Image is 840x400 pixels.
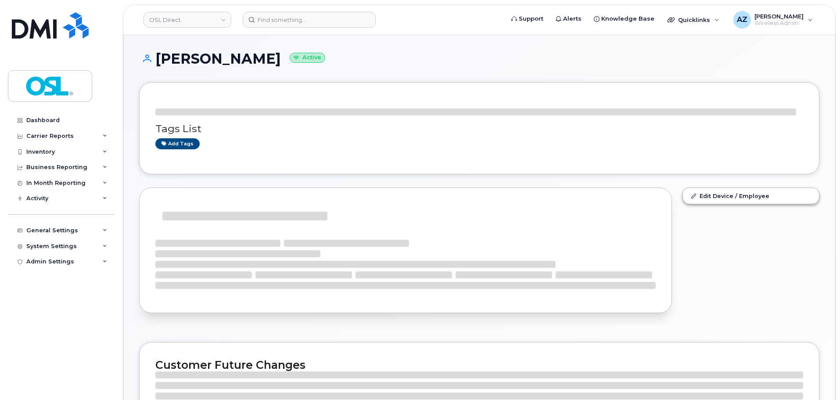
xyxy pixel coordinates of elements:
small: Active [290,53,325,63]
h2: Customer Future Changes [155,358,803,371]
a: Edit Device / Employee [683,188,819,204]
h1: [PERSON_NAME] [139,51,819,66]
h3: Tags List [155,123,803,134]
a: Add tags [155,138,200,149]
